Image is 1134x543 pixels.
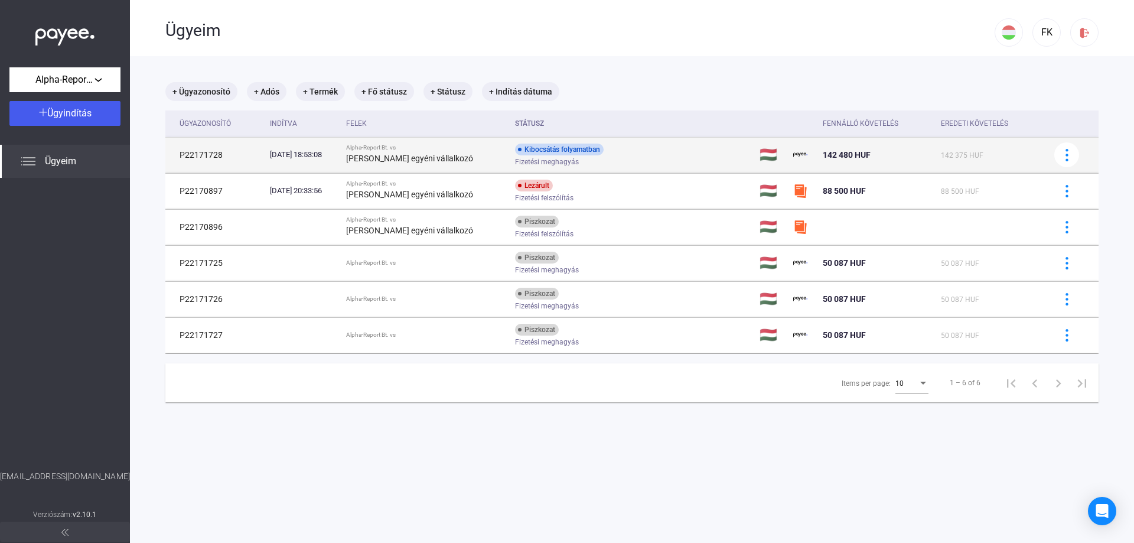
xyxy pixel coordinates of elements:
[515,227,573,241] span: Fizetési felszólítás
[1070,18,1099,47] button: logout-red
[515,252,559,264] div: Piszkozat
[823,116,931,131] div: Fennálló követelés
[793,184,807,198] img: szamlazzhu-mini
[1061,185,1073,197] img: more-blue
[21,154,35,168] img: list.svg
[61,529,69,536] img: arrow-double-left-grey.svg
[1054,323,1079,347] button: more-blue
[165,82,237,101] mat-chip: + Ügyazonosító
[1061,221,1073,233] img: more-blue
[423,82,472,101] mat-chip: + Státusz
[165,317,265,353] td: P22171727
[793,256,807,270] img: payee-logo
[346,144,506,151] div: Alpha-Report Bt. vs
[47,108,92,119] span: Ügyindítás
[296,82,345,101] mat-chip: + Termék
[941,331,979,340] span: 50 087 HUF
[515,155,579,169] span: Fizetési meghagyás
[354,82,414,101] mat-chip: + Fő státusz
[895,379,904,388] span: 10
[1088,497,1116,525] div: Open Intercom Messenger
[515,335,579,349] span: Fizetési meghagyás
[180,116,260,131] div: Ügyazonosító
[482,82,559,101] mat-chip: + Indítás dátuma
[1023,371,1047,395] button: Previous page
[165,281,265,317] td: P22171726
[995,18,1023,47] button: HU
[270,116,297,131] div: Indítva
[346,180,506,187] div: Alpha-Report Bt. vs
[941,259,979,268] span: 50 087 HUF
[165,209,265,245] td: P22170896
[35,22,94,46] img: white-payee-white-dot.svg
[950,376,980,390] div: 1 – 6 of 6
[346,331,506,339] div: Alpha-Report Bt. vs
[346,116,506,131] div: Felek
[1070,371,1094,395] button: Last page
[755,281,788,317] td: 🇭🇺
[1002,25,1016,40] img: HU
[1032,18,1061,47] button: FK
[165,137,265,173] td: P22171728
[9,101,120,126] button: Ügyindítás
[165,173,265,209] td: P22170897
[793,328,807,342] img: payee-logo
[510,110,755,137] th: Státusz
[823,150,871,160] span: 142 480 HUF
[346,190,473,199] strong: [PERSON_NAME] egyéni vállalkozó
[842,376,891,391] div: Items per page:
[755,209,788,245] td: 🇭🇺
[1061,329,1073,342] img: more-blue
[941,151,983,160] span: 142 375 HUF
[515,263,579,277] span: Fizetési meghagyás
[346,154,473,163] strong: [PERSON_NAME] egyéni vállalkozó
[45,154,76,168] span: Ügyeim
[515,191,573,205] span: Fizetési felszólítás
[515,288,559,300] div: Piszkozat
[35,73,94,87] span: Alpha-Report Bt.
[823,330,866,340] span: 50 087 HUF
[1061,257,1073,269] img: more-blue
[793,148,807,162] img: payee-logo
[999,371,1023,395] button: First page
[346,295,506,303] div: Alpha-Report Bt. vs
[895,376,928,390] mat-select: Items per page:
[823,186,866,196] span: 88 500 HUF
[755,173,788,209] td: 🇭🇺
[346,216,506,223] div: Alpha-Report Bt. vs
[39,108,47,116] img: plus-white.svg
[755,245,788,281] td: 🇭🇺
[270,116,337,131] div: Indítva
[515,324,559,336] div: Piszkozat
[247,82,286,101] mat-chip: + Adós
[1078,27,1091,39] img: logout-red
[1061,293,1073,305] img: more-blue
[793,220,807,234] img: szamlazzhu-mini
[270,149,337,161] div: [DATE] 18:53:08
[1054,142,1079,167] button: more-blue
[346,226,473,235] strong: [PERSON_NAME] egyéni vállalkozó
[515,216,559,227] div: Piszkozat
[941,187,979,196] span: 88 500 HUF
[1061,149,1073,161] img: more-blue
[165,245,265,281] td: P22171725
[941,116,1008,131] div: Eredeti követelés
[755,317,788,353] td: 🇭🇺
[73,511,97,519] strong: v2.10.1
[1054,287,1079,311] button: more-blue
[515,299,579,313] span: Fizetési meghagyás
[793,292,807,306] img: payee-logo
[180,116,231,131] div: Ügyazonosító
[823,294,866,304] span: 50 087 HUF
[270,185,337,197] div: [DATE] 20:33:56
[755,137,788,173] td: 🇭🇺
[1047,371,1070,395] button: Next page
[823,258,866,268] span: 50 087 HUF
[9,67,120,92] button: Alpha-Report Bt.
[346,116,367,131] div: Felek
[515,180,553,191] div: Lezárult
[823,116,898,131] div: Fennálló követelés
[1054,214,1079,239] button: more-blue
[1054,251,1079,275] button: more-blue
[1054,178,1079,203] button: more-blue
